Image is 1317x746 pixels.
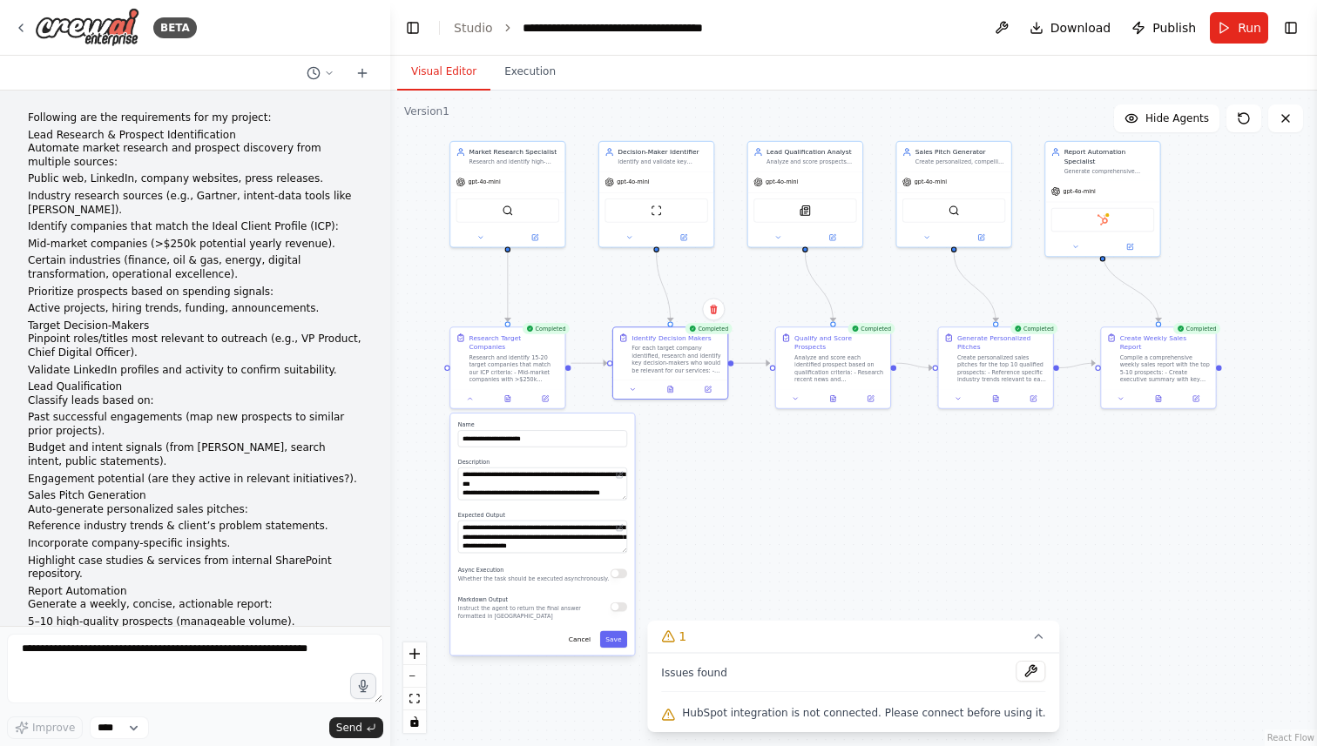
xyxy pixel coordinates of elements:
div: BETA [153,17,197,38]
div: Create personalized sales pitches for the top 10 qualified prospects: - Reference specific indust... [957,353,1048,383]
li: Report Automation [28,585,362,599]
div: Lead Qualification AnalystAnalyze and score prospects based on multiple criteria including past s... [747,141,863,248]
img: ScrapeWebsiteTool [651,205,662,216]
button: Visual Editor [397,54,490,91]
span: Send [336,721,362,735]
button: Run [1210,12,1268,44]
button: Start a new chat [348,63,376,84]
div: Analyze and score prospects based on multiple criteria including past successful engagements, bud... [767,158,857,166]
p: Pinpoint roles/titles most relevant to outreach (e.g., VP Product, Chief Digital Officer). [28,333,362,360]
g: Edge from b15c72ed-ff16-4a34-abd3-ba15ba31d161 to 5fe5b470-e3b0-416b-a5cf-8d6c66240909 [503,252,513,322]
span: Download [1050,19,1111,37]
label: Name [458,421,627,429]
div: Version 1 [404,104,449,118]
div: CompletedResearch Target CompaniesResearch and identify 15-20 target companies that match our ICP... [449,326,565,408]
a: React Flow attribution [1267,733,1314,743]
g: Edge from 5fe5b470-e3b0-416b-a5cf-8d6c66240909 to 250c9ed6-7d9b-49b7-88f6-9d92509307e2 [571,359,607,368]
nav: breadcrumb [454,19,703,37]
p: Whether the task should be executed asynchronously. [458,575,610,583]
button: View output [814,393,853,405]
a: Studio [454,21,493,35]
div: Report Automation Specialist [1064,147,1155,165]
button: Show right sidebar [1279,16,1303,40]
li: Lead Qualification [28,380,362,394]
span: gpt-4o-mini [915,178,947,186]
div: Create personalized, compelling sales pitches for qualified prospects by incorporating industry t... [915,158,1006,166]
p: Prioritize prospects based on spending signals: [28,286,362,299]
button: Execution [490,54,570,91]
img: SerplyNewsSearchTool [800,205,811,216]
span: gpt-4o-mini [1064,188,1096,196]
div: Research Target Companies [469,333,560,352]
div: Completed [848,323,895,334]
li: Sales Pitch Generation [28,489,362,503]
p: Instruct the agent to return the final answer formatted in [GEOGRAPHIC_DATA] [458,605,611,620]
button: fit view [403,688,426,710]
p: Validate LinkedIn profiles and activity to confirm suitability. [28,364,362,378]
img: SerperDevTool [502,205,513,216]
span: Markdown Output [458,596,508,602]
button: Click to speak your automation idea [350,673,376,699]
button: Open in side panel [658,232,710,243]
g: Edge from 250c9ed6-7d9b-49b7-88f6-9d92509307e2 to cd5a938d-79fd-4a74-910b-dd8f1c99779c [733,359,770,368]
p: Active projects, hiring trends, funding, announcements. [28,302,362,316]
span: Async Execution [458,567,504,573]
div: CompletedCreate Weekly Sales ReportCompile a comprehensive weekly sales report with the top 5-10 ... [1100,326,1216,408]
button: Delete node [702,298,725,320]
g: Edge from ec23aaba-3ce1-4f8d-a043-889994f2da55 to 7fcf7718-8935-43d3-9dcb-0b0b8ab7ec21 [949,252,1001,322]
p: 5–10 high-quality prospects (manageable volume). [28,615,362,629]
div: Qualify and Score Prospects [794,333,885,352]
span: Run [1238,19,1261,37]
div: For each target company identified, research and identify key decision-makers who would be releva... [631,345,722,374]
p: Mid-market companies (>$250k potential yearly revenue). [28,238,362,252]
g: Edge from 89bf4f33-7a22-45f3-a909-b744d2d86a2d to 250c9ed6-7d9b-49b7-88f6-9d92509307e2 [652,252,675,322]
p: Following are the requirements for my project: [28,111,362,125]
button: View output [1138,393,1178,405]
p: Incorporate company-specific insights. [28,537,362,551]
button: Open in side panel [530,393,562,405]
div: Sales Pitch GeneratorCreate personalized, compelling sales pitches for qualified prospects by inc... [895,141,1011,248]
div: Market Research Specialist [469,147,560,157]
p: Reference industry trends & client’s problem statements. [28,520,362,534]
span: gpt-4o-mini [766,178,798,186]
button: Open in side panel [955,232,1007,243]
p: Public web, LinkedIn, company websites, press releases. [28,172,362,186]
button: Send [329,717,383,738]
div: Sales Pitch Generator [915,147,1006,157]
button: Open in side panel [1104,241,1156,252]
button: Open in side panel [806,232,858,243]
button: View output [488,393,527,405]
div: Research and identify 15-20 target companies that match our ICP criteria: - Mid-market companies ... [469,353,560,383]
p: Past successful engagements (map new prospects to similar prior projects). [28,411,362,438]
button: zoom out [403,665,426,688]
div: Report Automation SpecialistGenerate comprehensive weekly reports featuring 5-10 high-quality pro... [1044,141,1160,257]
button: Hide left sidebar [401,16,425,40]
button: Hide Agents [1114,104,1219,132]
div: CompletedIdentify Decision MakersFor each target company identified, research and identify key de... [612,326,728,400]
label: Description [458,458,627,466]
button: Open in side panel [854,393,887,405]
p: Engagement potential (are they active in relevant initiatives?). [28,473,362,487]
p: Automate market research and prospect discovery from multiple sources: [28,142,362,169]
p: Industry research sources (e.g., Gartner, intent-data tools like [PERSON_NAME]). [28,190,362,217]
button: Open in side panel [509,232,561,243]
img: Logo [35,8,139,47]
div: Create Weekly Sales Report [1120,333,1211,352]
div: Identify Decision Makers [631,333,711,343]
button: Open in side panel [1180,393,1212,405]
div: CompletedQualify and Score ProspectsAnalyze and score each identified prospect based on qualifica... [775,326,891,408]
button: Open in editor [614,469,625,481]
span: HubSpot integration is not connected. Please connect before using it. [682,706,1045,720]
label: Expected Output [458,511,627,519]
p: Certain industries (finance, oil & gas, energy, digital transformation, operational excellence). [28,254,362,281]
button: 1 [647,621,1059,653]
p: Identify companies that match the Ideal Client Profile (ICP): [28,220,362,234]
div: Generate comprehensive weekly reports featuring 5-10 high-quality prospects with complete contact... [1064,168,1155,176]
div: Decision-Maker Identifier [618,147,708,157]
p: Budget and intent signals (from [PERSON_NAME], search intent, public statements). [28,441,362,468]
g: Edge from af8bebb7-fcab-40ac-b79d-5ffa749948ea to f09ca82f-eec0-4770-a323-6db35e4603c1 [1098,252,1164,322]
div: Market Research SpecialistResearch and identify high-quality prospects matching the ICP criteria ... [449,141,565,248]
p: Highlight case studies & services from internal SharePoint repository. [28,554,362,581]
span: Publish [1152,19,1196,37]
div: Identify and validate key decision-makers within target companies, focusing on roles like VP Prod... [618,158,708,166]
